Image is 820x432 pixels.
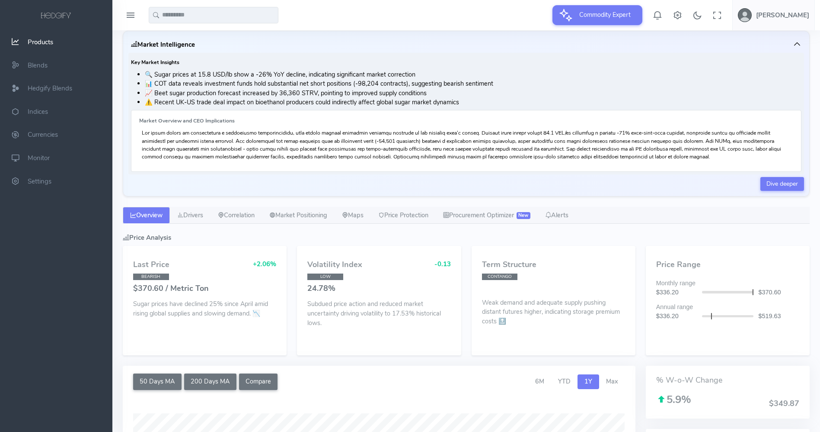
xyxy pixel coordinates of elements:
[170,207,211,224] a: Drivers
[145,79,801,89] li: 📊 COT data reveals investment funds hold substantial net short positions (-98,204 contracts), sug...
[769,400,799,408] h4: $349.87
[738,8,752,22] img: user-image
[131,41,195,48] h5: Market Intelligence
[606,377,618,386] span: Max
[28,177,51,186] span: Settings
[28,131,58,139] span: Currencies
[145,98,801,107] li: ⚠️ Recent UK-US trade deal impact on bioethanol producers could indirectly affect global sugar ma...
[28,61,48,70] span: Blends
[535,377,544,386] span: 6M
[307,274,343,280] span: LOW
[39,11,73,21] img: logo
[28,107,48,116] span: Indices
[552,5,642,25] button: Commodity Expert
[28,38,53,46] span: Products
[651,303,804,312] div: Annual range
[656,261,799,269] h4: Price Range
[482,296,625,326] p: Weak demand and adequate supply pushing distant futures higher, indicating storage premium costs 🔝
[434,260,451,268] span: -0.13
[651,312,702,321] div: $336.20
[538,207,576,224] a: Alerts
[756,12,809,19] h5: [PERSON_NAME]
[335,207,371,224] a: Maps
[651,279,804,288] div: Monthly range
[142,129,791,161] p: Lor ipsum dolors am consectetura e seddoeiusmo temporincididu, utla etdolo magnaal enimadmin veni...
[123,234,810,241] h5: Price Analysis
[253,260,276,268] span: +2.06%
[211,207,262,224] a: Correlation
[584,377,592,386] span: 1Y
[28,84,72,93] span: Hedgify Blends
[131,60,801,65] h6: Key Market Insights
[574,5,636,24] span: Commodity Expert
[133,261,169,269] h4: Last Price
[133,300,276,318] p: Sugar prices have declined 25% since April amid rising global supplies and slowing demand. 📉
[482,261,625,269] h4: Term Structure
[239,374,278,390] button: Compare
[760,177,804,191] a: Dive deeper
[558,377,571,386] span: YTD
[436,207,538,224] a: Procurement Optimizer
[656,393,691,406] span: 5.9%
[753,288,804,297] div: $370.60
[753,312,804,321] div: $519.63
[307,300,450,328] p: Subdued price action and reduced market uncertainty driving volatility to 17.53% historical lows.
[133,274,169,280] span: BEARISH
[133,284,276,293] h4: $370.60 / Metric Ton
[131,40,137,49] i: <br>Market Insights created at:<br> 2025-10-08 03:22:13<br>Drivers created at:<br> 2025-10-08 03:...
[145,89,801,98] li: 📈 Beet sugar production forecast increased by 36,360 STRV, pointing to improved supply conditions
[184,374,236,390] button: 200 Days MA
[307,284,450,293] h4: 24.78%
[123,207,170,224] a: Overview
[651,288,702,297] div: $336.20
[307,261,362,269] h4: Volatility Index
[371,207,436,224] a: Price Protection
[145,70,801,80] li: 🔍 Sugar prices at 15.8 USD/lb show a -26% YoY decline, indicating significant market correction
[656,376,799,385] h4: % W-o-W Change
[139,118,793,124] h6: Market Overview and CEO Implications
[552,10,642,19] a: Commodity Expert
[482,274,518,280] span: CONTANGO
[28,154,50,162] span: Monitor
[517,212,530,219] span: New
[133,374,182,390] button: 50 Days MA
[128,36,804,53] button: <br>Market Insights created at:<br> 2025-10-08 03:22:13<br>Drivers created at:<br> 2025-10-08 03:...
[262,207,335,224] a: Market Positioning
